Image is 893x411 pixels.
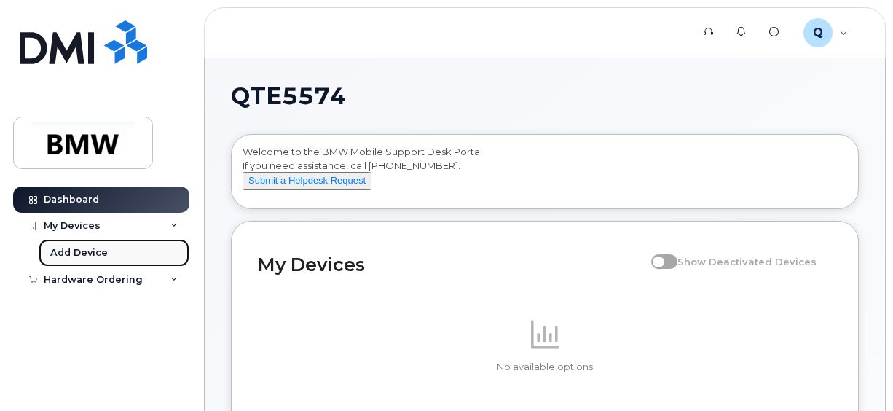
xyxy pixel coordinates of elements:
span: Show Deactivated Devices [677,256,817,267]
a: Submit a Helpdesk Request [243,174,371,186]
p: No available options [258,361,832,374]
span: QTE5574 [231,85,346,107]
input: Show Deactivated Devices [651,248,663,259]
h2: My Devices [258,254,644,275]
iframe: Messenger Launcher [830,348,882,400]
div: Welcome to the BMW Mobile Support Desk Portal If you need assistance, call [PHONE_NUMBER]. [243,145,847,203]
button: Submit a Helpdesk Request [243,172,371,190]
